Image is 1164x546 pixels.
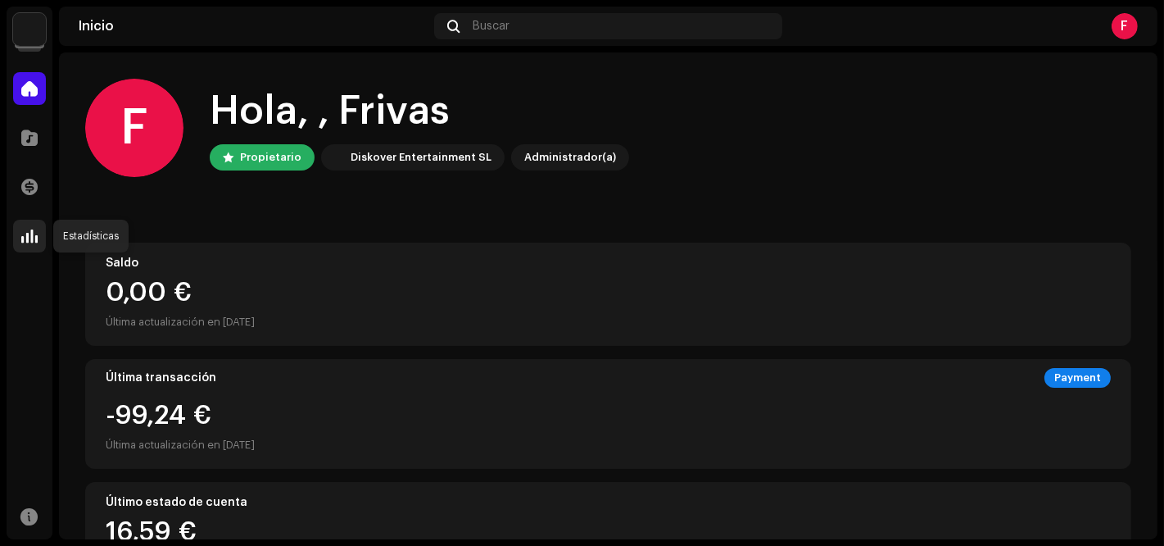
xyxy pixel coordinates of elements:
[1112,13,1138,39] div: F
[106,312,1111,332] div: Última actualización en [DATE]
[240,148,301,167] div: Propietario
[351,148,491,167] div: Diskover Entertainment SL
[13,13,46,46] img: 297a105e-aa6c-4183-9ff4-27133c00f2e2
[473,20,510,33] span: Buscar
[524,148,616,167] div: Administrador(a)
[210,85,629,138] div: Hola, , Frivas
[106,257,1111,270] div: Saldo
[324,148,344,167] img: 297a105e-aa6c-4183-9ff4-27133c00f2e2
[79,20,428,33] div: Inicio
[85,79,183,177] div: F
[106,435,255,455] div: Última actualización en [DATE]
[1044,368,1111,388] div: Payment
[106,496,1111,509] div: Último estado de cuenta
[85,243,1131,346] re-o-card-value: Saldo
[106,371,216,384] div: Última transacción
